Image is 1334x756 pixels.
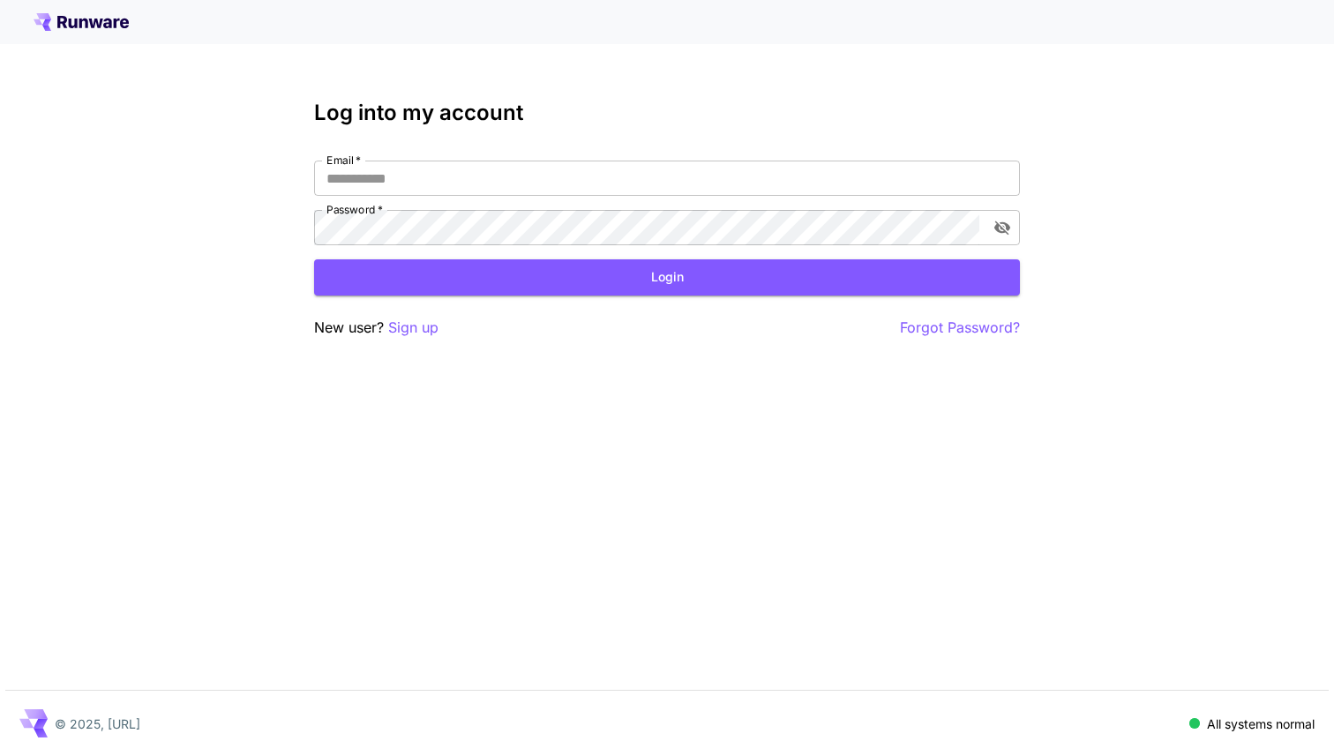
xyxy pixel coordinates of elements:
[326,202,383,217] label: Password
[1207,715,1315,733] p: All systems normal
[326,153,361,168] label: Email
[314,259,1020,296] button: Login
[314,317,438,339] p: New user?
[900,317,1020,339] button: Forgot Password?
[55,715,140,733] p: © 2025, [URL]
[388,317,438,339] button: Sign up
[986,212,1018,243] button: toggle password visibility
[314,101,1020,125] h3: Log into my account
